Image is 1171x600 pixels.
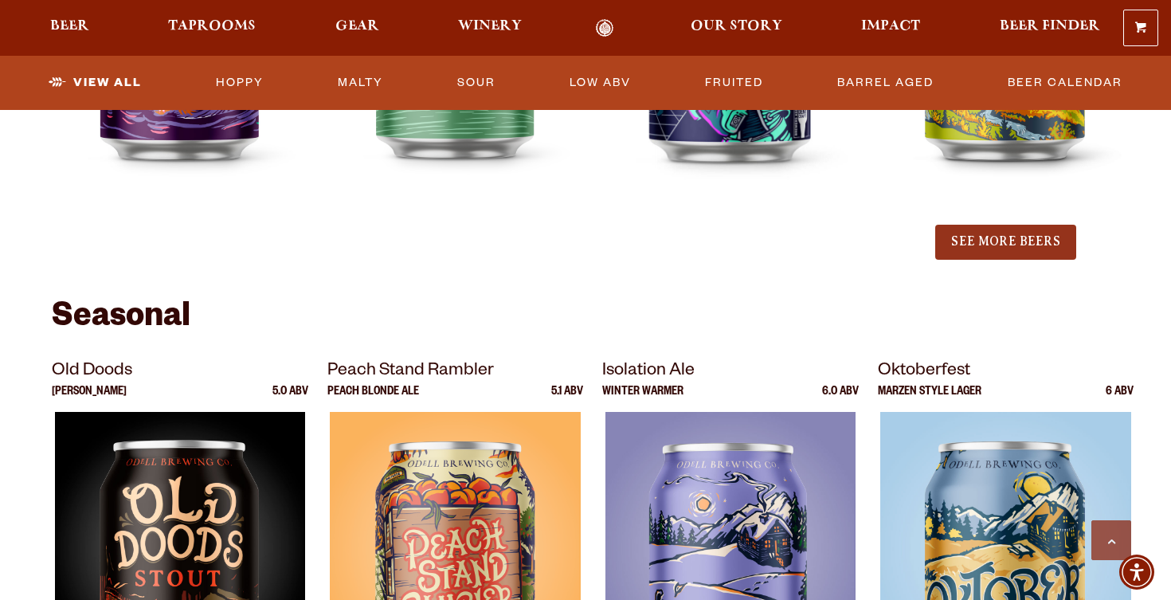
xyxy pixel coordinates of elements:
span: Our Story [691,20,782,33]
span: Gear [335,20,379,33]
div: Accessibility Menu [1119,555,1154,590]
p: Peach Blonde Ale [327,386,419,412]
span: Winery [458,20,522,33]
span: Impact [861,20,920,33]
p: [PERSON_NAME] [52,386,127,412]
a: Winery [448,19,532,37]
p: 6.0 ABV [822,386,859,412]
a: Odell Home [575,19,635,37]
p: Winter Warmer [602,386,683,412]
a: Malty [331,65,390,101]
a: Barrel Aged [831,65,940,101]
a: View All [42,65,148,101]
p: Peach Stand Rambler [327,358,584,386]
button: See More Beers [935,225,1075,260]
p: Oktoberfest [878,358,1134,386]
a: Beer Finder [989,19,1110,37]
span: Beer [50,20,89,33]
p: 5.0 ABV [272,386,308,412]
a: Low ABV [563,65,637,101]
a: Impact [851,19,930,37]
p: 5.1 ABV [551,386,583,412]
span: Beer Finder [1000,20,1100,33]
a: Scroll to top [1091,520,1131,560]
a: Beer [40,19,100,37]
a: Our Story [680,19,793,37]
a: Sour [451,65,502,101]
p: Isolation Ale [602,358,859,386]
p: Marzen Style Lager [878,386,981,412]
a: Gear [325,19,390,37]
h2: Seasonal [52,300,1119,339]
p: 6 ABV [1106,386,1134,412]
p: Old Doods [52,358,308,386]
a: Hoppy [210,65,270,101]
span: Taprooms [168,20,256,33]
a: Fruited [699,65,770,101]
a: Taprooms [158,19,266,37]
a: Beer Calendar [1001,65,1129,101]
